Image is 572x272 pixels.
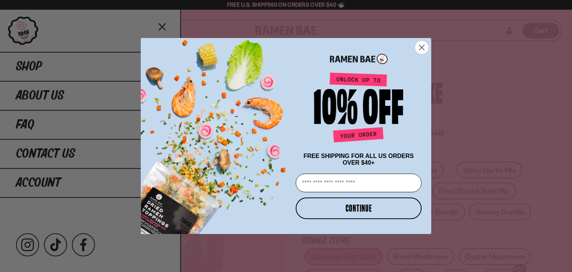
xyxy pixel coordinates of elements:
button: Close dialog [415,41,428,54]
img: Ramen Bae Logo [330,53,388,65]
button: CONTINUE [296,197,422,219]
img: ce7035ce-2e49-461c-ae4b-8ade7372f32c.png [141,31,293,234]
img: Unlock up to 10% off [312,72,405,145]
span: FREE SHIPPING FOR ALL US ORDERS OVER $40+ [304,153,414,166]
